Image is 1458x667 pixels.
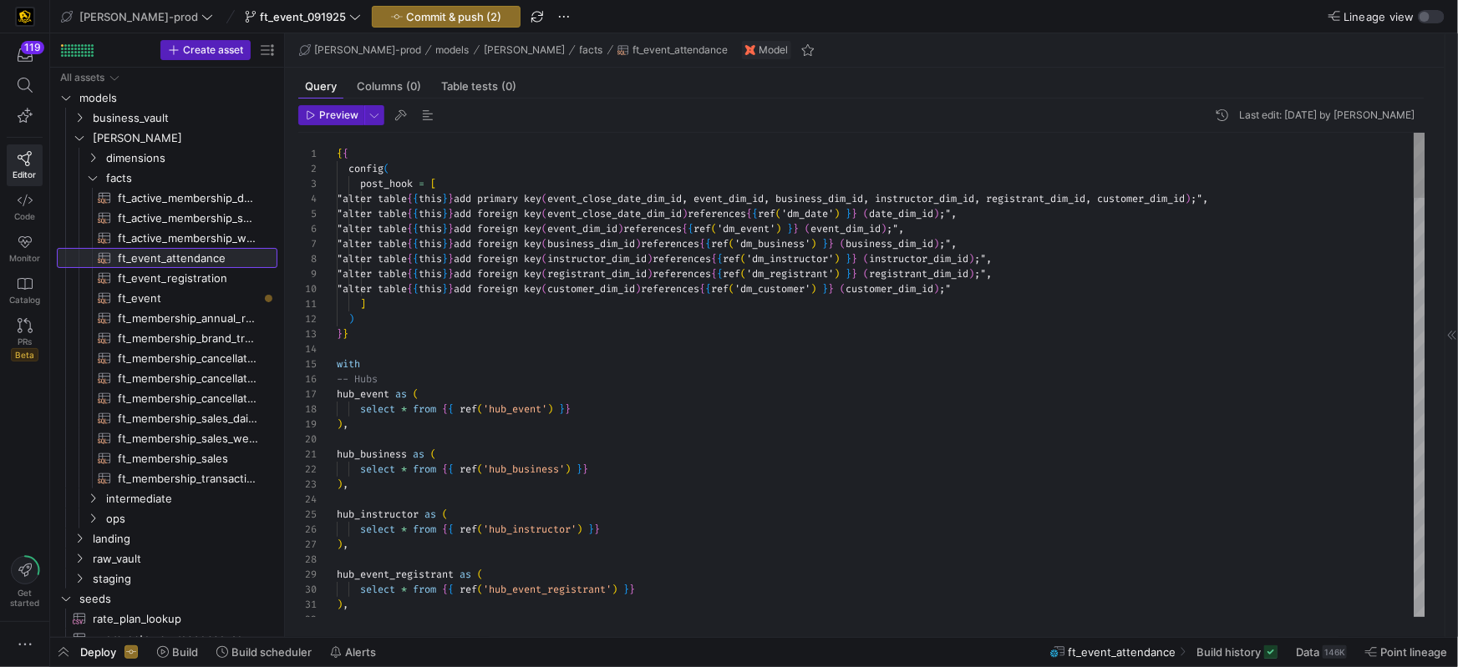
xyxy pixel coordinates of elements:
span: Query [305,81,337,92]
span: with [337,357,360,371]
span: Build scheduler [231,645,312,659]
span: (0) [406,81,421,92]
span: "alter table [337,207,407,220]
div: Press SPACE to select this row. [57,148,277,168]
span: business_dim_id [846,237,933,250]
div: Press SPACE to select this row. [57,328,277,348]
span: ft_membership_sales_daily_forecast​​​​​​​​​​ [118,409,258,428]
button: 119 [7,40,43,70]
span: } [793,222,799,235]
span: "alter table [337,282,407,296]
button: Build [150,638,206,666]
span: ) [810,237,816,250]
span: } [828,282,834,296]
span: { [413,207,419,220]
span: this [419,237,442,250]
span: business_vault [93,109,275,128]
span: { [407,237,413,250]
span: Monitor [9,253,40,263]
span: facts [106,169,275,188]
span: ( [840,282,846,296]
span: ) [682,207,688,220]
button: Preview [298,105,364,125]
img: https://storage.googleapis.com/y42-prod-data-exchange/images/uAsz27BndGEK0hZWDFeOjoxA7jCwgK9jE472... [17,8,33,25]
span: ) [647,252,653,265]
a: ft_membership_transaction​​​​​​​​​​ [57,468,277,488]
span: } [448,282,454,296]
div: Press SPACE to select this row. [57,288,277,308]
span: } [851,267,857,280]
span: } [442,267,448,280]
span: add foreign key [454,252,541,265]
span: business_dim_id [547,237,635,250]
span: Lineage view [1344,10,1415,23]
span: ;", [886,222,904,235]
a: ft_membership_brand_transfer​​​​​​​​​​ [57,328,277,348]
span: ) [933,237,939,250]
span: ( [711,222,717,235]
span: [PERSON_NAME]-prod [314,44,421,56]
span: add foreign key [454,267,541,280]
span: [ [430,177,436,190]
button: Commit & push (2) [372,6,521,28]
span: ) [933,207,939,220]
a: ft_active_membership_snapshot​​​​​​​​​​ [57,208,277,228]
span: models [79,88,275,108]
span: 'dm_instructor' [746,252,834,265]
span: config [348,162,384,175]
span: ;", [974,252,992,265]
span: this [419,192,442,205]
span: Alerts [345,645,376,659]
span: m_id, instructor_dim_id, registrant_dim_id, custom [840,192,1132,205]
span: ;", [974,267,992,280]
span: Point lineage [1380,645,1447,659]
div: Press SPACE to select this row. [57,228,277,248]
div: Press SPACE to select this row. [57,108,277,128]
span: { [413,267,419,280]
span: ) [968,267,974,280]
span: { [699,237,705,250]
span: ) [775,222,781,235]
div: Press SPACE to select this row. [57,208,277,228]
span: PRs [18,336,32,346]
span: instructor_dim_id [869,252,968,265]
span: { [699,282,705,296]
span: Build history [1196,645,1261,659]
span: ) [834,207,840,220]
a: ft_membership_sales_weekly_forecast​​​​​​​​​​ [57,428,277,448]
a: https://storage.googleapis.com/y42-prod-data-exchange/images/uAsz27BndGEK0hZWDFeOjoxA7jCwgK9jE472... [7,3,43,31]
span: ) [647,267,653,280]
span: add foreign key [454,207,541,220]
a: rate_plan_lookup​​​​​​ [57,609,277,629]
span: instructor_dim_id [547,252,647,265]
span: "alter table [337,222,407,235]
span: ft_event​​​​​​​​​​ [118,289,258,308]
span: [PERSON_NAME] [93,129,275,148]
span: { [711,267,717,280]
span: references [623,222,682,235]
img: undefined [745,45,755,55]
span: } [442,222,448,235]
span: ( [740,252,746,265]
div: 146K [1323,645,1347,659]
span: { [407,282,413,296]
span: "alter table [337,237,407,250]
span: { [717,252,723,265]
span: event_close_date_dim_id, event_dim_id, business_di [547,192,840,205]
button: Getstarted [7,549,43,614]
a: PRsBeta [7,311,43,368]
span: Create asset [183,44,243,56]
div: 1 [298,146,317,161]
span: this [419,222,442,235]
span: { [343,147,348,160]
span: ( [541,207,547,220]
a: ft_membership_sales​​​​​​​​​​ [57,448,277,468]
span: { [752,207,758,220]
span: { [413,282,419,296]
span: Columns [357,81,421,92]
span: ref [711,282,729,296]
div: Press SPACE to select this row. [57,168,277,188]
span: er_dim_id [1132,192,1185,205]
span: ft_membership_cancellations_weekly_forecast​​​​​​​​​​ [118,369,258,388]
span: landing [93,529,275,548]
